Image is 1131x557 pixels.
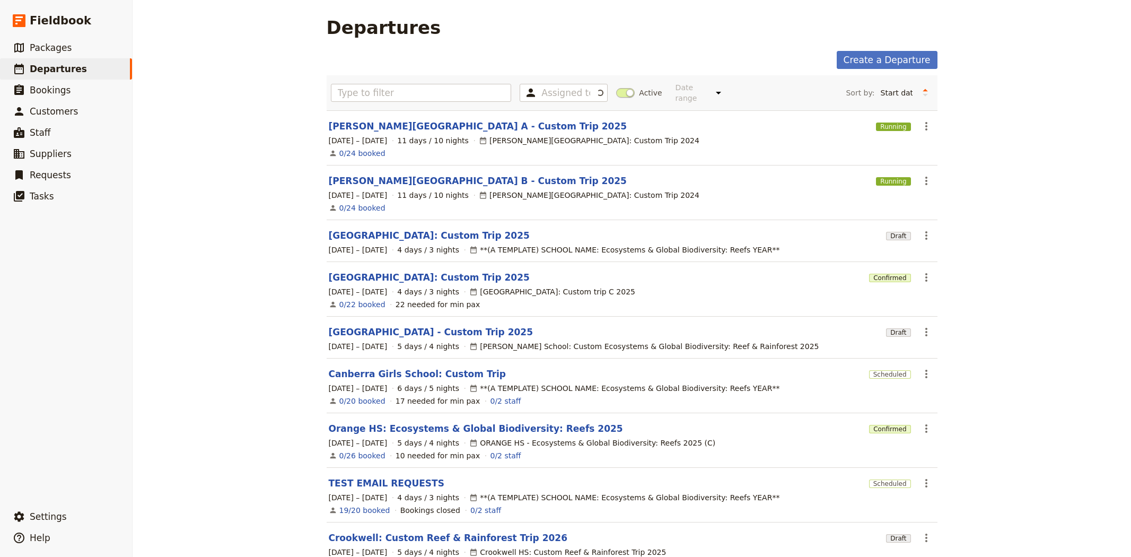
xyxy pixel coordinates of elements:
[30,127,51,138] span: Staff
[869,370,911,379] span: Scheduled
[396,299,480,310] div: 22 needed for min pax
[876,85,917,101] select: Sort by:
[541,86,590,99] input: Assigned to
[869,425,910,433] span: Confirmed
[339,203,385,213] a: View the bookings for this departure
[469,438,715,448] div: ORANGE HS - Ecosystems & Global Biodiversity: Reefs 2025 (C)
[490,450,521,461] a: 0/2 staff
[917,172,935,190] button: Actions
[397,190,469,201] span: 11 days / 10 nights
[339,450,385,461] a: View the bookings for this departure
[917,227,935,245] button: Actions
[397,341,459,352] span: 5 days / 4 nights
[397,135,469,146] span: 11 days / 10 nights
[30,191,54,202] span: Tasks
[397,438,459,448] span: 5 days / 4 nights
[400,505,460,516] div: Bookings closed
[397,383,459,394] span: 6 days / 5 nights
[917,529,935,547] button: Actions
[339,299,385,310] a: View the bookings for this departure
[479,135,699,146] div: [PERSON_NAME][GEOGRAPHIC_DATA]: Custom Trip 2024
[869,274,910,282] span: Confirmed
[396,450,480,461] div: 10 needed for min pax
[329,175,627,187] a: [PERSON_NAME][GEOGRAPHIC_DATA] B - Custom Trip 2025
[329,271,530,284] a: [GEOGRAPHIC_DATA]: Custom Trip 2025
[869,480,911,488] span: Scheduled
[329,190,388,201] span: [DATE] – [DATE]
[30,64,87,74] span: Departures
[886,232,910,240] span: Draft
[30,170,71,180] span: Requests
[846,88,874,98] span: Sort by:
[329,341,388,352] span: [DATE] – [DATE]
[329,383,388,394] span: [DATE] – [DATE]
[876,123,910,131] span: Running
[639,88,662,98] span: Active
[329,229,530,242] a: [GEOGRAPHIC_DATA]: Custom Trip 2025
[917,474,935,492] button: Actions
[917,323,935,341] button: Actions
[397,492,459,503] span: 4 days / 3 nights
[331,84,512,102] input: Type to filter
[397,286,459,297] span: 4 days / 3 nights
[329,326,533,338] a: [GEOGRAPHIC_DATA] - Custom Trip 2025
[917,85,933,101] button: Change sort direction
[886,328,910,337] span: Draft
[397,245,459,255] span: 4 days / 3 nights
[329,492,388,503] span: [DATE] – [DATE]
[30,42,72,53] span: Packages
[30,511,67,522] span: Settings
[329,368,506,380] a: Canberra Girls School: Custom Trip
[329,286,388,297] span: [DATE] – [DATE]
[917,268,935,286] button: Actions
[886,534,910,543] span: Draft
[917,365,935,383] button: Actions
[469,383,779,394] div: **(A TEMPLATE) SCHOOL NAME: Ecosystems & Global Biodiversity: Reefs YEAR**
[329,135,388,146] span: [DATE] – [DATE]
[876,177,910,186] span: Running
[30,149,72,159] span: Suppliers
[339,148,385,159] a: View the bookings for this departure
[469,492,779,503] div: **(A TEMPLATE) SCHOOL NAME: Ecosystems & Global Biodiversity: Reefs YEAR**
[396,396,480,406] div: 17 needed for min pax
[469,286,635,297] div: [GEOGRAPHIC_DATA]: Custom trip C 2025
[339,396,385,406] a: View the bookings for this departure
[837,51,937,69] a: Create a Departure
[917,117,935,135] button: Actions
[490,396,521,406] a: 0/2 staff
[329,477,444,490] a: TEST EMAIL REQUESTS
[30,85,71,95] span: Bookings
[470,505,501,516] a: 0/2 staff
[329,532,567,544] a: Crookwell: Custom Reef & Rainforest Trip 2026
[469,341,819,352] div: [PERSON_NAME] School: Custom Ecosystems & Global Biodiversity: Reef & Rainforest 2025
[327,17,441,38] h1: Departures
[917,420,935,438] button: Actions
[329,245,388,255] span: [DATE] – [DATE]
[329,422,623,435] a: Orange HS: Ecosystems & Global Biodiversity: Reefs 2025
[339,505,390,516] a: View the bookings for this departure
[329,438,388,448] span: [DATE] – [DATE]
[329,120,627,133] a: [PERSON_NAME][GEOGRAPHIC_DATA] A - Custom Trip 2025
[30,13,91,29] span: Fieldbook
[469,245,779,255] div: **(A TEMPLATE) SCHOOL NAME: Ecosystems & Global Biodiversity: Reefs YEAR**
[30,533,50,543] span: Help
[479,190,699,201] div: [PERSON_NAME][GEOGRAPHIC_DATA]: Custom Trip 2024
[30,106,78,117] span: Customers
